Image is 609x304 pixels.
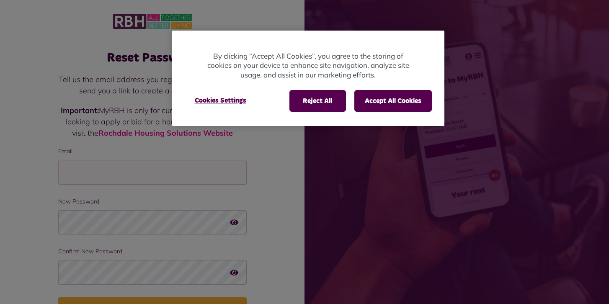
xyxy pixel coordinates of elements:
div: Cookie banner [172,31,444,126]
button: Reject All [289,90,346,112]
p: By clicking “Accept All Cookies”, you agree to the storing of cookies on your device to enhance s... [206,52,411,80]
div: Privacy [172,31,444,126]
button: Accept All Cookies [354,90,432,112]
button: Cookies Settings [185,90,256,111]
